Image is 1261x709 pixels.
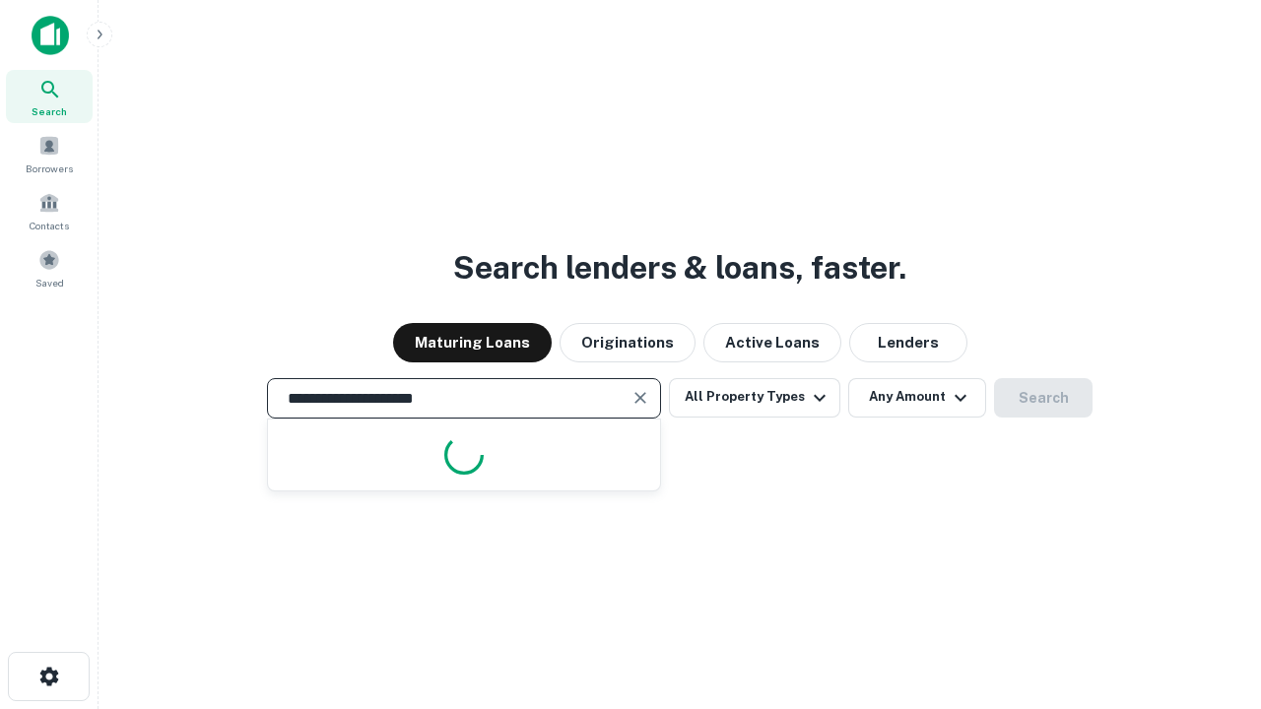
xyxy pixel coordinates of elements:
[6,127,93,180] a: Borrowers
[560,323,696,362] button: Originations
[6,70,93,123] a: Search
[393,323,552,362] button: Maturing Loans
[30,218,69,233] span: Contacts
[669,378,840,418] button: All Property Types
[32,16,69,55] img: capitalize-icon.png
[849,323,967,362] button: Lenders
[453,244,906,291] h3: Search lenders & loans, faster.
[848,378,986,418] button: Any Amount
[6,184,93,237] a: Contacts
[32,103,67,119] span: Search
[35,275,64,290] span: Saved
[6,241,93,294] a: Saved
[26,161,73,176] span: Borrowers
[703,323,841,362] button: Active Loans
[1162,551,1261,646] iframe: Chat Widget
[627,384,654,412] button: Clear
